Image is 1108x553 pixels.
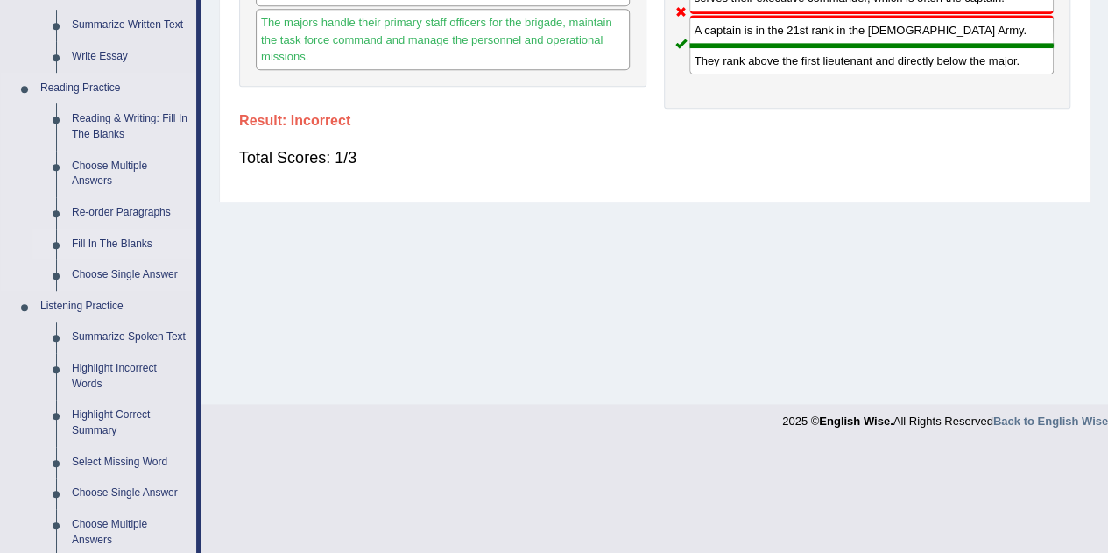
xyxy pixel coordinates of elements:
[64,353,196,400] a: Highlight Incorrect Words
[64,103,196,150] a: Reading & Writing: Fill In The Blanks
[689,15,1055,46] div: A captain is in the 21st rank in the [DEMOGRAPHIC_DATA] Army.
[993,415,1108,428] a: Back to English Wise
[64,447,196,479] a: Select Missing Word
[64,259,196,291] a: Choose Single Answer
[782,404,1108,429] div: 2025 © All Rights Reserved
[689,46,1055,74] div: They rank above the first lieutenant and directly below the major.
[64,151,196,197] a: Choose Multiple Answers
[239,113,1070,129] h4: Result:
[64,41,196,73] a: Write Essay
[64,197,196,229] a: Re-order Paragraphs
[32,73,196,104] a: Reading Practice
[64,10,196,41] a: Summarize Written Text
[32,291,196,323] a: Listening Practice
[64,229,196,260] a: Fill In The Blanks
[256,9,630,69] div: The majors handle their primary staff officers for the brigade, maintain the task force command a...
[239,137,1070,179] div: Total Scores: 1/3
[64,478,196,509] a: Choose Single Answer
[64,322,196,353] a: Summarize Spoken Text
[819,415,893,428] strong: English Wise.
[64,400,196,446] a: Highlight Correct Summary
